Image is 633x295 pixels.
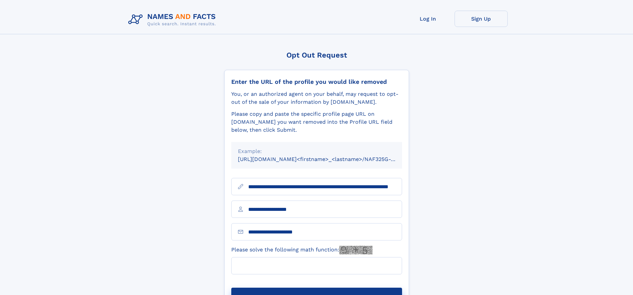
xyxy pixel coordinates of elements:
small: [URL][DOMAIN_NAME]<firstname>_<lastname>/NAF325G-xxxxxxxx [238,156,415,162]
a: Sign Up [455,11,508,27]
div: Enter the URL of the profile you would like removed [231,78,402,85]
div: Opt Out Request [224,51,409,59]
div: Example: [238,147,395,155]
label: Please solve the following math function: [231,246,372,254]
div: Please copy and paste the specific profile page URL on [DOMAIN_NAME] you want removed into the Pr... [231,110,402,134]
div: You, or an authorized agent on your behalf, may request to opt-out of the sale of your informatio... [231,90,402,106]
a: Log In [401,11,455,27]
img: Logo Names and Facts [126,11,221,29]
